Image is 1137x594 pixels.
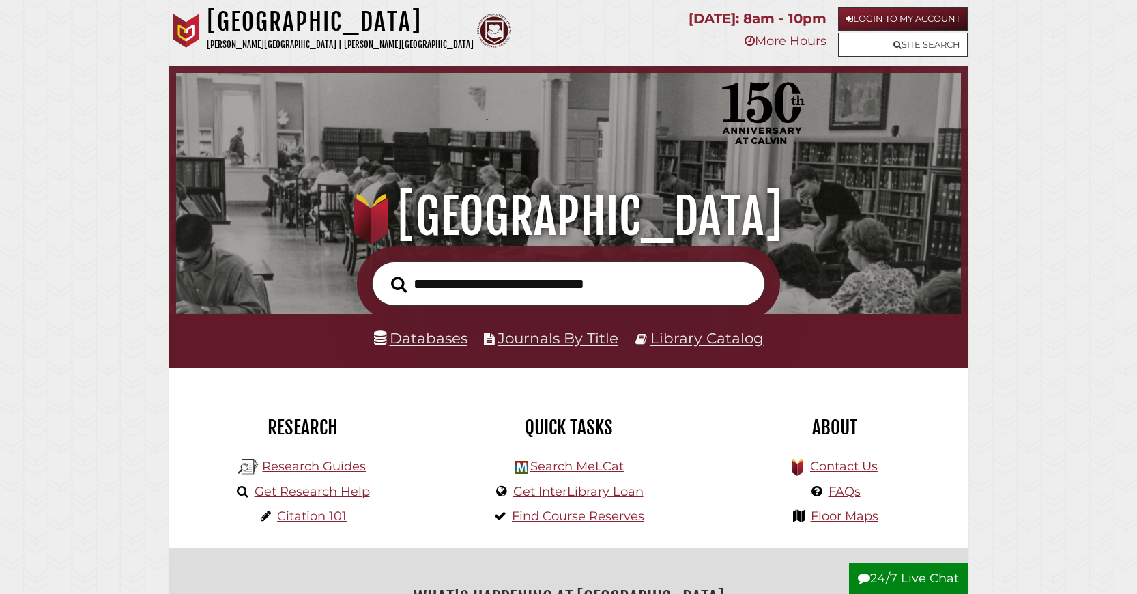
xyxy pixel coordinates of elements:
a: Find Course Reserves [512,509,644,524]
h1: [GEOGRAPHIC_DATA] [193,186,944,246]
a: Citation 101 [277,509,347,524]
h1: [GEOGRAPHIC_DATA] [207,7,474,37]
a: FAQs [829,484,861,499]
a: Research Guides [262,459,366,474]
a: Databases [374,329,467,347]
h2: About [712,416,958,439]
a: Search MeLCat [530,459,624,474]
img: Calvin University [169,14,203,48]
button: Search [384,272,414,297]
img: Hekman Library Logo [515,461,528,474]
p: [PERSON_NAME][GEOGRAPHIC_DATA] | [PERSON_NAME][GEOGRAPHIC_DATA] [207,37,474,53]
a: Contact Us [810,459,878,474]
p: [DATE]: 8am - 10pm [689,7,826,31]
a: Site Search [838,33,968,57]
a: Login to My Account [838,7,968,31]
a: Library Catalog [650,329,764,347]
a: Get Research Help [255,484,370,499]
a: More Hours [745,33,826,48]
h2: Research [179,416,425,439]
a: Get InterLibrary Loan [513,484,644,499]
a: Floor Maps [811,509,878,524]
a: Journals By Title [498,329,618,347]
img: Calvin Theological Seminary [477,14,511,48]
h2: Quick Tasks [446,416,691,439]
img: Hekman Library Logo [238,457,259,477]
i: Search [391,276,407,293]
